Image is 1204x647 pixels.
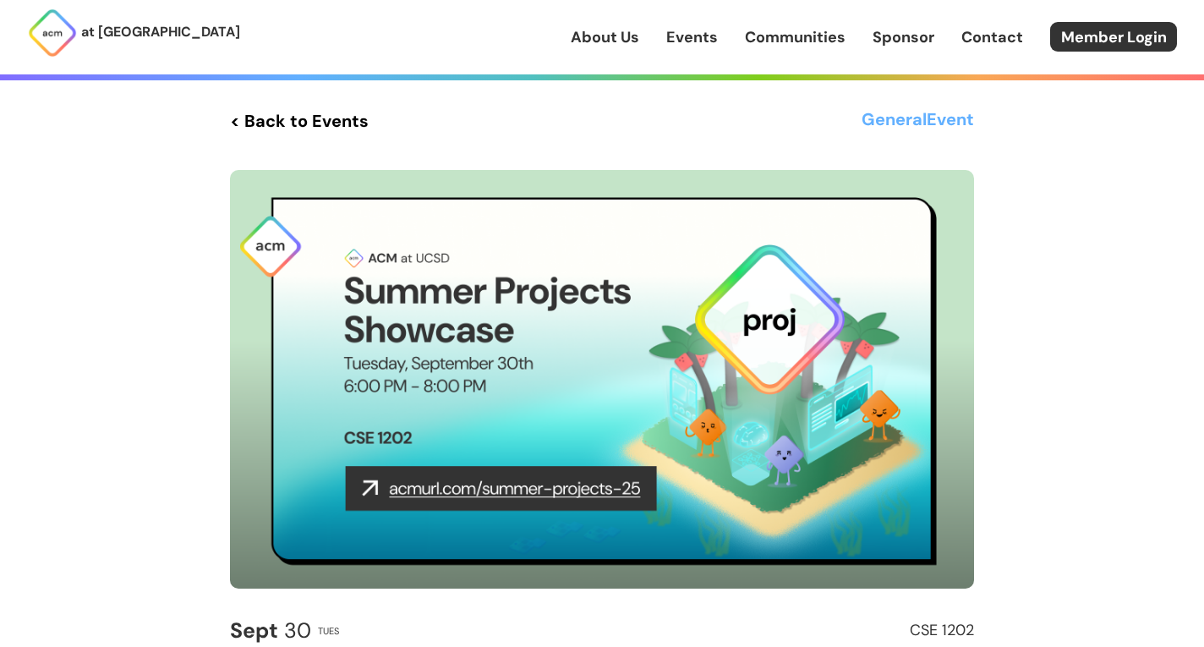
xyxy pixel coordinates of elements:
a: Sponsor [873,26,934,48]
a: Member Login [1050,22,1177,52]
h2: CSE 1202 [610,622,974,639]
a: Contact [961,26,1023,48]
a: Communities [745,26,846,48]
h2: 30 [230,619,311,643]
a: About Us [571,26,639,48]
h2: Tues [318,626,339,636]
p: at [GEOGRAPHIC_DATA] [81,21,240,43]
img: Event Cover Photo [230,170,974,589]
a: at [GEOGRAPHIC_DATA] [27,8,240,58]
a: < Back to Events [230,106,369,136]
b: Sept [230,617,278,644]
a: Events [666,26,718,48]
h3: General Event [862,106,974,136]
img: ACM Logo [27,8,78,58]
